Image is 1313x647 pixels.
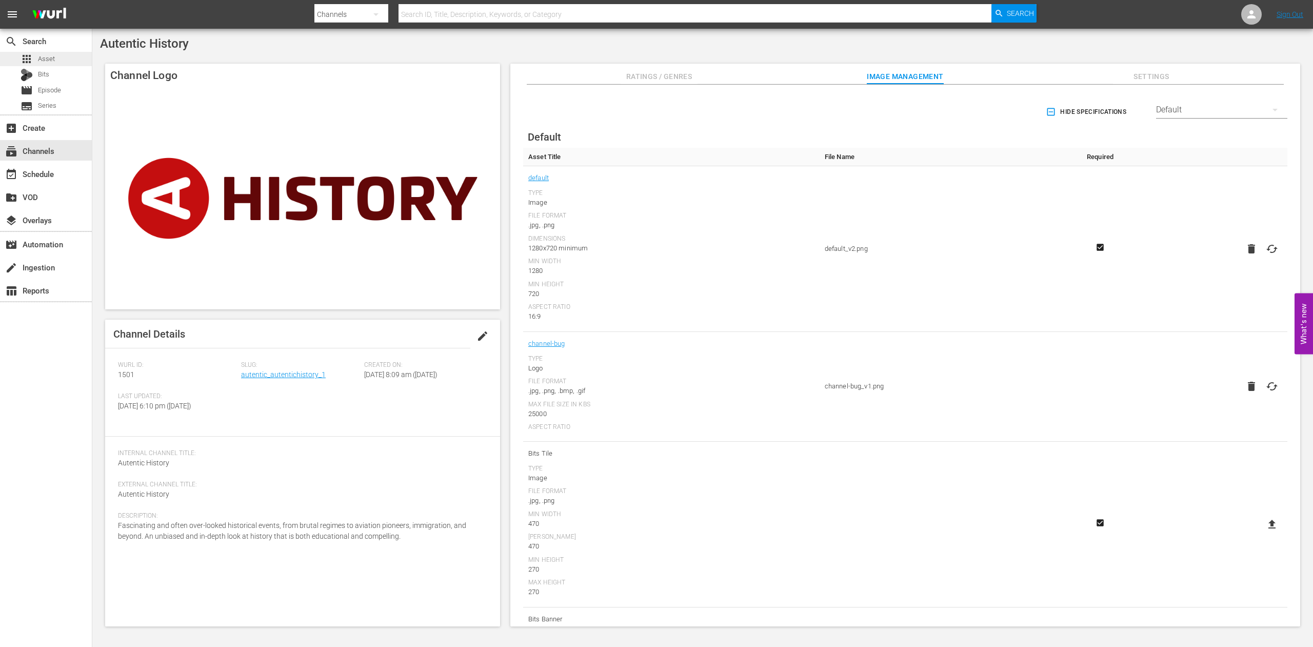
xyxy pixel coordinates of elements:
div: Type [528,355,814,363]
span: Ratings / Genres [621,70,698,83]
span: Fascinating and often over-looked historical events, from brutal regimes to aviation pioneers, im... [118,521,466,540]
th: File Name [820,148,1069,166]
span: 1501 [118,370,134,379]
span: Search [5,35,17,48]
span: VOD [5,191,17,204]
span: Autentic History [100,36,189,51]
span: Episode [38,85,61,95]
a: Sign Out [1277,10,1303,18]
span: Last Updated: [118,393,236,401]
button: Hide Specifications [1044,97,1130,126]
span: Internal Channel Title: [118,449,482,458]
div: Max File Size In Kbs [528,401,814,409]
div: 720 [528,289,814,299]
span: [DATE] 8:09 am ([DATE]) [364,370,437,379]
div: File Format [528,212,814,220]
span: Ingestion [5,262,17,274]
div: 470 [528,519,814,529]
span: movie [21,84,33,96]
div: [PERSON_NAME] [528,533,814,541]
span: Description: [118,512,482,520]
div: File Format [528,487,814,496]
svg: Required [1094,518,1106,527]
span: External Channel Title: [118,481,482,489]
span: Series [38,101,56,111]
div: Min Height [528,281,814,289]
span: Autentic History [118,490,169,498]
span: [DATE] 6:10 pm ([DATE]) [118,402,191,410]
div: File Format [528,378,814,386]
span: subtitles [21,100,33,112]
span: Reports [5,285,17,297]
span: Bits Tile [528,447,814,460]
div: Aspect Ratio [528,423,814,432]
div: Min Height [528,556,814,564]
div: Min Width [528,511,814,519]
h4: Channel Logo [105,64,500,87]
img: Autentic History [105,87,500,309]
div: Aspect Ratio [528,303,814,311]
th: Required [1069,148,1131,166]
div: .jpg, .png, .bmp, .gif [528,386,814,396]
th: Asset Title [523,148,820,166]
span: menu [6,8,18,21]
span: Schedule [5,168,17,181]
span: Settings [1113,70,1190,83]
div: .jpg, .png [528,220,814,230]
span: Hide Specifications [1048,107,1126,117]
div: Logo [528,363,814,374]
span: Wurl ID: [118,361,236,369]
a: default [528,171,549,185]
div: Min Width [528,258,814,266]
div: 25000 [528,409,814,419]
button: edit [470,324,495,348]
div: Max Height [528,579,814,587]
button: Search [991,4,1037,23]
button: Open Feedback Widget [1295,293,1313,354]
span: Bits Banner [528,613,814,626]
a: autentic_autentichistory_1 [241,370,326,379]
span: Slug: [241,361,359,369]
div: 1280x720 minimum [528,243,814,253]
div: Bits [21,69,33,81]
span: Asset [21,53,33,65]
span: Channel Details [113,328,185,340]
span: edit [476,330,489,342]
div: 16:9 [528,311,814,322]
span: Overlays [5,214,17,227]
span: Create [5,122,17,134]
div: .jpg, .png [528,496,814,506]
svg: Required [1094,243,1106,252]
div: 270 [528,564,814,575]
span: Asset [38,54,55,64]
td: default_v2.png [820,166,1069,332]
a: channel-bug [528,337,565,350]
div: 470 [528,541,814,552]
img: ans4CAIJ8jUAAAAAAAAAAAAAAAAAAAAAAAAgQb4GAAAAAAAAAAAAAAAAAAAAAAAAJMjXAAAAAAAAAAAAAAAAAAAAAAAAgAT5G... [25,3,74,27]
div: Dimensions [528,235,814,243]
div: 1280 [528,266,814,276]
span: Created On: [364,361,482,369]
div: Default [1156,95,1287,124]
div: 270 [528,587,814,597]
span: Autentic History [118,459,169,467]
span: Automation [5,239,17,251]
div: Type [528,189,814,198]
div: Image [528,473,814,483]
span: Bits [38,69,49,80]
span: Default [528,131,561,143]
span: Search [1007,4,1034,23]
span: Image Management [867,70,944,83]
span: Channels [5,145,17,158]
td: channel-bug_v1.png [820,332,1069,442]
div: Image [528,198,814,208]
div: Type [528,465,814,473]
